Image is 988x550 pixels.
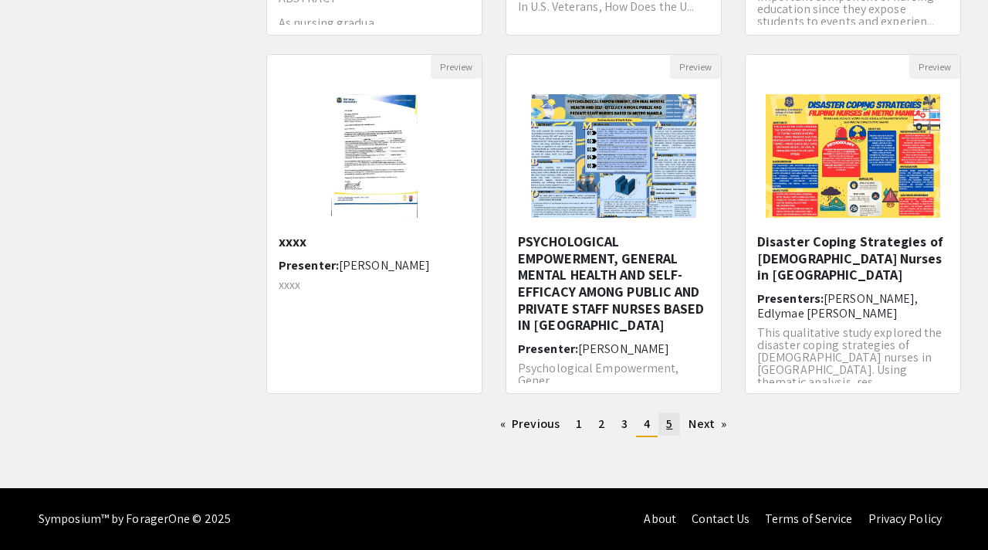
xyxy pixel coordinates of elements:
a: Previous page [492,413,567,436]
button: Preview [670,55,721,79]
a: Contact Us [692,511,749,527]
a: Terms of Service [765,511,853,527]
h5: Disaster Coping Strategies of [DEMOGRAPHIC_DATA] Nurses in [GEOGRAPHIC_DATA] [757,233,949,283]
span: 4 [644,416,650,432]
h5: xxxx [279,233,470,250]
span: 2 [598,416,605,432]
span: 3 [621,416,628,432]
p: In U.S. Veterans, How Does the U... [518,1,709,13]
a: Next page [681,413,734,436]
p: This qualitative study explored the disaster coping strategies of [DEMOGRAPHIC_DATA] nurses in [G... [757,327,949,389]
span: [PERSON_NAME], Edlymae [PERSON_NAME] [757,290,919,321]
button: Preview [909,55,960,79]
h6: Presenters: [757,291,949,321]
ul: Pagination [266,413,961,437]
div: Open Presentation <p><span style="color: rgb(0, 0, 0);">PSYCHOLOGICAL EMPOWERMENT, GENERAL MENTAL... [506,54,722,394]
img: <p><span style="color: rgb(0, 0, 0);">PSYCHOLOGICAL EMPOWERMENT, GENERAL MENTAL HEALTH AND SELF-E... [516,79,711,233]
span: 1 [576,416,582,432]
div: Symposium™ by ForagerOne © 2025 [39,488,231,550]
img: <p>Disaster Coping Strategies of Filipino Nurses in Metro Manila</p> [750,79,956,233]
h6: Presenter: [518,341,709,356]
h5: PSYCHOLOGICAL EMPOWERMENT, GENERAL MENTAL HEALTH AND SELF-EFFICACY AMONG PUBLIC AND PRIVATE STAFF... [518,233,709,334]
iframe: Chat [12,480,66,538]
h6: Presenter: [279,258,470,273]
p: xxxx [279,279,470,291]
span: [PERSON_NAME] [578,341,669,357]
button: Preview [431,55,482,79]
a: About [644,511,676,527]
p: Psychological Empowerment, Gener... [518,362,709,387]
span: 5 [666,416,672,432]
div: Open Presentation <p>Disaster Coping Strategies of Filipino Nurses in Metro Manila</p> [745,54,961,394]
span: [PERSON_NAME] [339,257,430,273]
p: As nursing gradua... [279,17,470,29]
img: <p>xxxx</p> [316,79,434,233]
a: Privacy Policy [868,511,942,527]
div: Open Presentation <p>xxxx</p> [266,54,482,394]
